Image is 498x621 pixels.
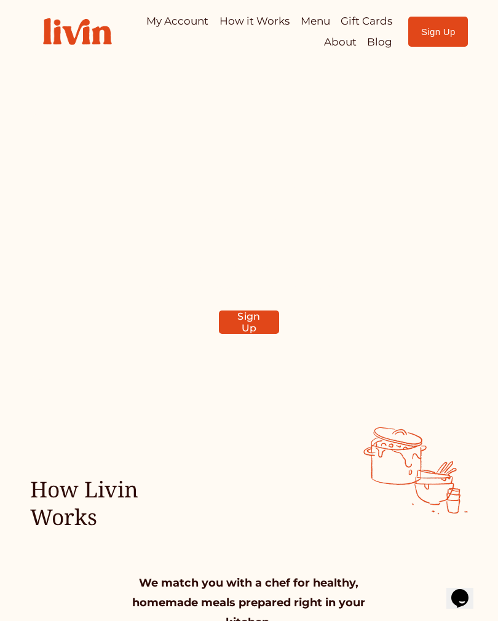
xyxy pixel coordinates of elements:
[219,310,279,334] a: Sign Up
[341,10,392,31] a: Gift Cards
[30,5,125,58] img: Livin
[367,31,392,52] a: Blog
[98,258,400,297] span: Find a local chef who prepares customized, healthy meals in your kitchen
[30,475,190,531] h2: How Livin Works
[324,31,357,52] a: About
[446,572,486,609] iframe: chat widget
[148,168,358,240] span: Take Back Your Evenings
[301,10,330,31] a: Menu
[219,10,290,31] a: How it Works
[408,17,468,47] a: Sign Up
[146,10,208,31] a: My Account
